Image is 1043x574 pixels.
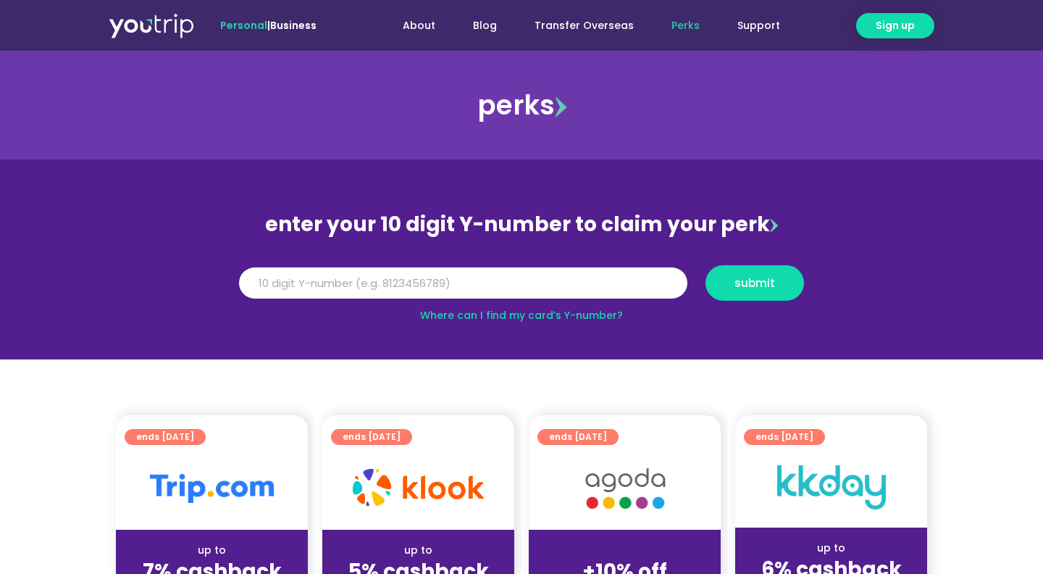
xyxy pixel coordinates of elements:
a: Transfer Overseas [516,12,653,39]
div: up to [747,541,916,556]
a: Support [719,12,799,39]
div: up to [127,543,296,558]
div: enter your 10 digit Y-number to claim your perk [232,206,811,244]
span: ends [DATE] [755,429,813,445]
a: Business [270,18,317,33]
span: Sign up [876,18,915,33]
form: Y Number [239,265,804,312]
button: submit [705,265,804,301]
a: ends [DATE] [537,429,619,445]
a: ends [DATE] [125,429,206,445]
a: ends [DATE] [744,429,825,445]
nav: Menu [356,12,799,39]
a: Where can I find my card’s Y-number? [420,308,623,323]
span: submit [734,278,775,288]
input: 10 digit Y-number (e.g. 8123456789) [239,267,687,299]
span: ends [DATE] [549,429,607,445]
span: | [220,18,317,33]
a: About [384,12,454,39]
div: up to [334,543,503,558]
span: ends [DATE] [343,429,401,445]
span: ends [DATE] [136,429,194,445]
a: Blog [454,12,516,39]
a: Sign up [856,13,934,38]
span: Personal [220,18,267,33]
a: Perks [653,12,719,39]
span: up to [611,543,638,557]
a: ends [DATE] [331,429,412,445]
